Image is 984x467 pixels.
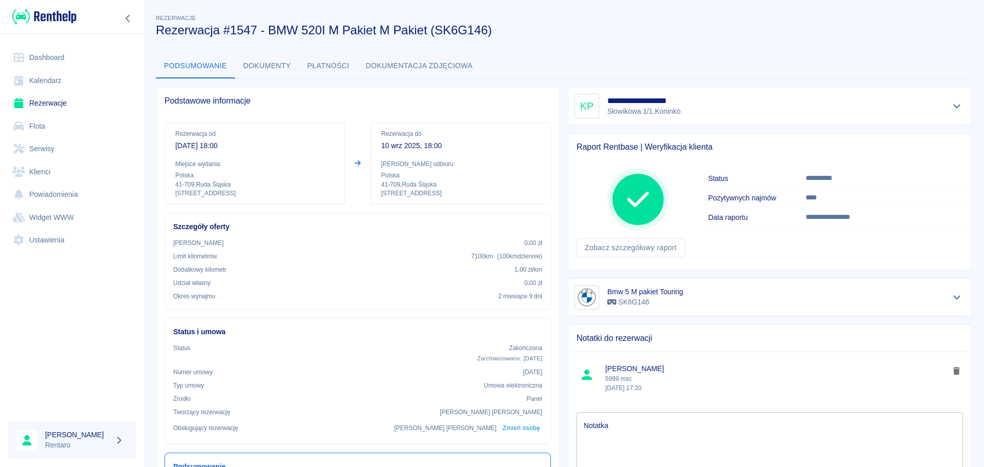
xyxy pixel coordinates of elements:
p: Miejsce wydania [175,159,334,169]
span: Notatki do rezerwacji [577,333,963,343]
a: Klienci [8,160,136,184]
p: 7100 km [471,252,542,261]
h6: Data raportu [708,212,806,222]
a: Zobacz szczegółowy raport [577,238,685,257]
span: Rezerwacje [156,15,196,21]
h3: Rezerwacja #1547 - BMW 520I M Pakiet M Pakiet (SK6G146) [156,23,963,37]
div: KP [575,94,599,118]
p: Słowikowa 1/1 , Koninko [607,106,683,117]
button: Zwiń nawigację [120,12,136,25]
p: Polska [381,171,540,180]
button: delete note [949,364,965,378]
a: Serwisy [8,137,136,160]
button: Podsumowanie [156,54,235,78]
p: Udział własny [173,278,211,288]
p: 5999 msc [605,374,949,393]
p: [STREET_ADDRESS] [381,189,540,198]
p: Tworzący rezerwację [173,408,230,417]
p: 0,00 zł [524,278,542,288]
h6: Bmw 5 M pakiet Touring [607,287,683,297]
a: Kalendarz [8,69,136,92]
p: Obsługujący rezerwację [173,423,238,433]
p: Rentaro [45,440,111,451]
p: Limit kilometrów [173,252,217,261]
img: Renthelp logo [12,8,76,25]
p: Rezerwacja od [175,129,334,138]
p: 10 wrz 2025, 18:00 [381,140,540,151]
button: Dokumenty [235,54,299,78]
span: Zarchiwizowano: [DATE] [477,355,542,361]
a: Powiadomienia [8,183,136,206]
p: SK6G146 [607,297,683,308]
h6: Szczegóły oferty [173,221,542,232]
span: [PERSON_NAME] [605,363,949,374]
span: ( 100 km dziennie ) [497,253,542,260]
p: Panel [527,394,543,403]
p: Dodatkowy kilometr [173,265,227,274]
p: 41-709 , Ruda Śląska [175,180,334,189]
a: Ustawienia [8,229,136,252]
p: [DATE] 18:00 [175,140,334,151]
h6: [PERSON_NAME] [45,430,111,440]
h6: Pozytywnych najmów [708,193,806,203]
p: Polska [175,171,334,180]
p: 0,00 zł [524,238,542,248]
p: [PERSON_NAME] [PERSON_NAME] [440,408,542,417]
p: Zakończona [477,343,542,353]
p: [STREET_ADDRESS] [175,189,334,198]
a: Flota [8,115,136,138]
a: Rezerwacje [8,92,136,115]
button: Pokaż szczegóły [949,99,966,113]
button: Płatności [299,54,358,78]
span: Raport Rentbase | Weryfikacja klienta [577,142,963,152]
p: Żrodło [173,394,191,403]
p: Typ umowy [173,381,204,390]
p: 1,00 zł /km [515,265,542,274]
p: 41-709 , Ruda Śląska [381,180,540,189]
p: [PERSON_NAME] [PERSON_NAME] [394,423,497,433]
p: [DATE] [523,368,542,377]
p: Rezerwacja do [381,129,540,138]
button: Dokumentacja zdjęciowa [358,54,481,78]
h6: Status i umowa [173,327,542,337]
a: Renthelp logo [8,8,76,25]
img: Image [577,287,597,308]
p: [PERSON_NAME] [173,238,223,248]
p: Okres wynajmu [173,292,215,301]
button: Pokaż szczegóły [949,290,966,304]
p: Status [173,343,191,353]
p: [PERSON_NAME] odbioru [381,159,540,169]
button: Zmień osobę [501,421,542,436]
a: Widget WWW [8,206,136,229]
a: Dashboard [8,46,136,69]
span: Podstawowe informacje [165,96,551,106]
h6: Status [708,173,806,184]
p: [DATE] 17:20 [605,383,949,393]
p: Numer umowy [173,368,213,377]
p: Umowa elektroniczna [484,381,542,390]
p: 2 miesiące 9 dni [498,292,542,301]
